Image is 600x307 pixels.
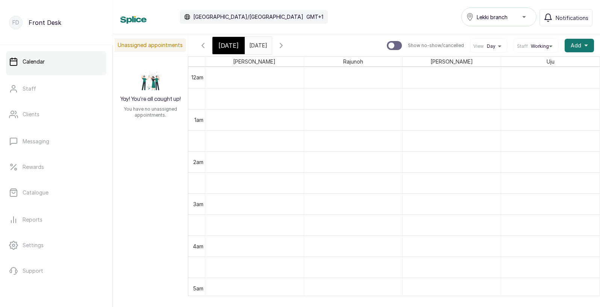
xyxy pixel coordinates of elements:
p: FD [12,19,19,26]
span: Uju [545,57,556,66]
a: Messaging [6,131,106,152]
div: 12am [190,73,205,81]
span: Staff [517,43,528,49]
p: Show no-show/cancelled [408,43,464,49]
span: [DATE] [218,41,239,50]
p: Rewards [23,163,44,171]
button: ViewDay [473,43,504,49]
p: Front Desk [29,18,61,27]
div: [DATE] [212,37,245,54]
p: You have no unassigned appointments. [117,106,183,118]
div: 1am [193,116,205,124]
a: Calendar [6,51,106,72]
button: Add [565,39,594,52]
a: Staff [6,78,106,99]
button: Lekki branch [461,8,536,26]
span: [PERSON_NAME] [429,57,474,66]
span: [PERSON_NAME] [232,57,277,66]
button: StaffWorking [517,43,555,49]
div: 4am [191,242,205,250]
a: Catalogue [6,182,106,203]
span: Lekki branch [477,13,508,21]
a: Settings [6,235,106,256]
a: Clients [6,104,106,125]
p: Staff [23,85,36,93]
button: Logout [6,286,106,307]
p: Reports [23,216,42,223]
div: 5am [191,284,205,292]
span: View [473,43,484,49]
p: Messaging [23,138,49,145]
div: 3am [192,200,205,208]
span: Add [571,42,581,49]
p: Catalogue [23,189,48,196]
h2: Yay! You’re all caught up! [120,96,181,103]
div: 2am [192,158,205,166]
p: Clients [23,111,39,118]
a: Rewards [6,157,106,178]
a: Reports [6,209,106,230]
p: [GEOGRAPHIC_DATA]/[GEOGRAPHIC_DATA] [193,13,303,21]
p: Calendar [23,58,45,65]
span: Notifications [556,14,588,22]
span: Working [531,43,549,49]
span: Day [487,43,495,49]
p: Settings [23,242,44,249]
button: Notifications [539,9,592,26]
span: Rajunoh [342,57,365,66]
p: Unassigned appointments [115,38,186,52]
a: Support [6,260,106,281]
p: GMT+1 [306,13,323,21]
p: Support [23,267,43,275]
